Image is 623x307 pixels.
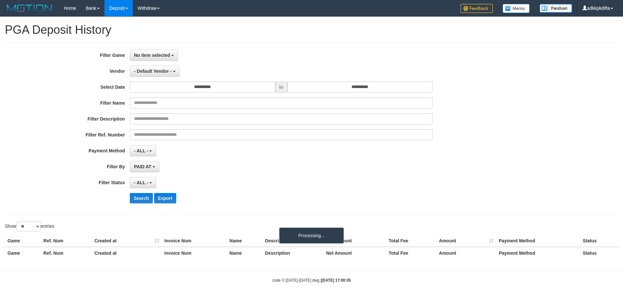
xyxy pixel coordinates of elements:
th: Payment Method [496,247,580,259]
th: Amount [436,247,496,259]
button: - ALL - [130,177,156,188]
select: Showentries [16,222,41,231]
strong: [DATE] 17:00:35 [322,278,351,283]
th: Game [5,235,41,247]
button: Search [130,193,153,203]
span: PAID AT [134,164,151,169]
button: PAID AT [130,161,159,172]
span: - Default Vendor - [134,69,172,74]
th: Created at [92,247,162,259]
img: panduan.png [540,4,572,13]
th: Invoice Num [162,247,227,259]
th: Total Fee [386,247,436,259]
button: No item selected [130,50,178,61]
span: No item selected [134,53,170,58]
th: Status [580,235,618,247]
span: - ALL - [134,148,148,153]
th: Game [5,247,41,259]
div: Processing... [279,227,344,244]
th: Ref. Num [41,235,92,247]
th: Invoice Num [162,235,227,247]
th: Created at [92,235,162,247]
button: Export [154,193,176,203]
button: - Default Vendor - [130,66,180,77]
th: Total Fee [386,235,436,247]
th: Amount [436,235,496,247]
img: MOTION_logo.png [5,3,54,13]
th: Net Amount [324,247,386,259]
span: - ALL - [134,180,148,185]
label: Show entries [5,222,54,231]
img: Feedback.jpg [460,4,493,13]
th: Name [227,247,263,259]
th: Status [580,247,618,259]
th: Name [227,235,263,247]
button: - ALL - [130,145,156,156]
th: Description [263,235,324,247]
small: code © [DATE]-[DATE] dwg | [272,278,351,283]
th: Description [263,247,324,259]
img: Button%20Memo.svg [503,4,530,13]
span: to [275,82,287,93]
th: Payment Method [496,235,580,247]
th: Ref. Num [41,247,92,259]
th: Net Amount [324,235,386,247]
h1: PGA Deposit History [5,23,618,36]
